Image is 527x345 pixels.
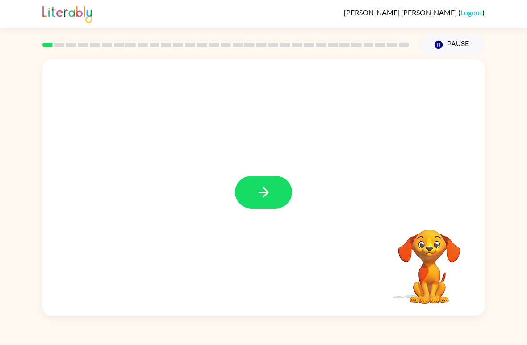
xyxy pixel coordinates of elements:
span: [PERSON_NAME] [PERSON_NAME] [344,8,458,17]
img: Literably [42,4,92,23]
div: ( ) [344,8,485,17]
a: Logout [460,8,482,17]
button: Pause [420,34,485,55]
video: Your browser must support playing .mp4 files to use Literably. Please try using another browser. [385,216,474,305]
